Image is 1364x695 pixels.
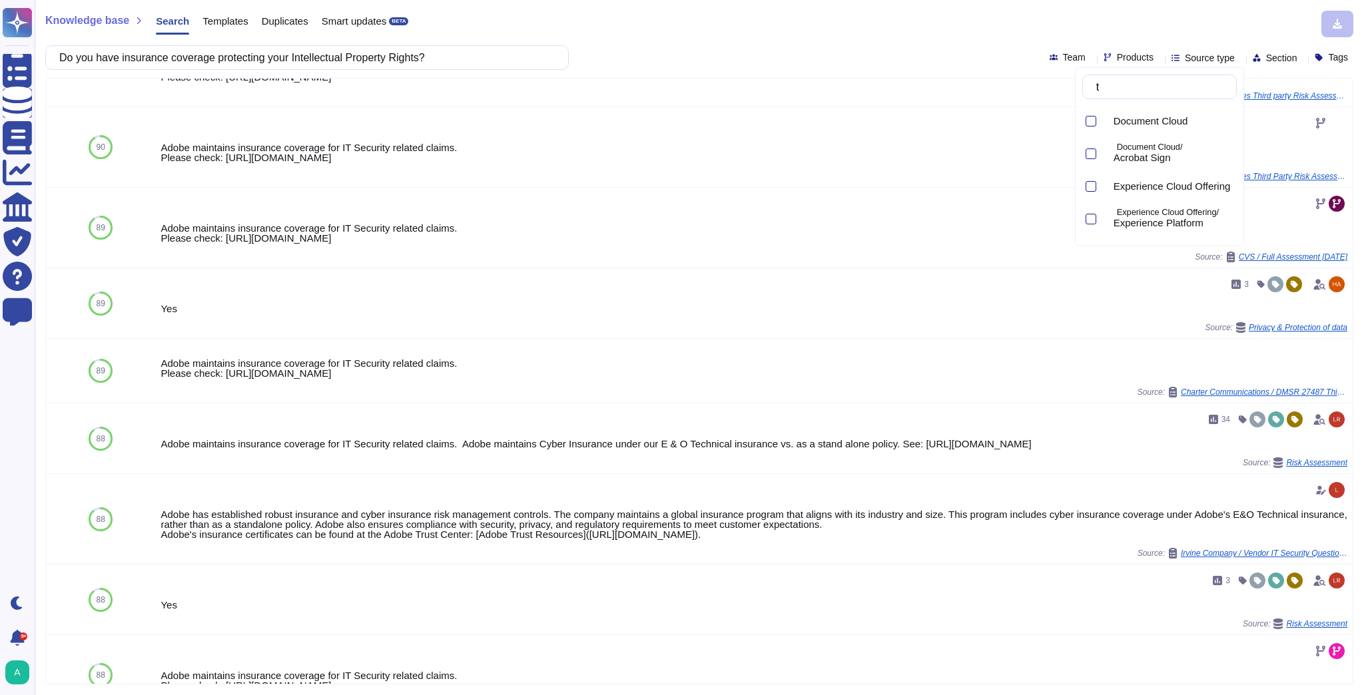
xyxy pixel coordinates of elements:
[1243,618,1347,629] span: Source:
[3,658,39,687] button: user
[1114,115,1231,127] div: Document Cloud
[161,223,1347,243] div: Adobe maintains insurance coverage for IT Security related claims. Please check: [URL][DOMAIN_NAME]
[1103,106,1237,136] div: Document Cloud
[1117,208,1231,217] p: Experience Cloud Offering/
[1205,322,1347,333] span: Source:
[1103,178,1108,194] div: Experience Cloud Offering
[262,16,308,26] span: Duplicates
[1329,276,1345,292] img: user
[97,435,105,443] span: 88
[1185,53,1235,63] span: Source type
[97,224,105,232] span: 89
[202,16,248,26] span: Templates
[5,660,29,684] img: user
[1181,172,1347,180] span: Emirates / Emirates Third Party Risk Assessment Questionnaire
[1114,180,1231,192] span: Experience Cloud Offering
[45,15,129,26] span: Knowledge base
[97,596,105,604] span: 88
[161,600,1347,610] div: Yes
[1286,459,1347,467] span: Risk Assessment
[97,300,105,308] span: 89
[1286,620,1347,628] span: Risk Assessment
[1181,549,1347,557] span: Irvine Company / Vendor IT Security Questionnaire Sheets Adobe Firefly GenAI Add On To Adobe CCE4...
[1103,113,1108,128] div: Document Cloud
[53,46,555,69] input: Search a question or template...
[1114,115,1188,127] span: Document Cloud
[1138,387,1347,397] span: Source:
[1114,152,1171,164] span: Acrobat Sign
[1195,252,1347,262] span: Source:
[1063,53,1086,62] span: Team
[1103,146,1108,161] div: Acrobat Sign
[1103,138,1237,168] div: Acrobat Sign
[161,670,1347,690] div: Adobe maintains insurance coverage for IT Security related claims. Please check: [URL][DOMAIN_NAME]
[1117,53,1154,62] span: Products
[1114,180,1231,192] div: Experience Cloud Offering
[161,142,1347,162] div: Adobe maintains insurance coverage for IT Security related claims. Please check: [URL][DOMAIN_NAME]
[97,143,105,151] span: 90
[161,439,1347,449] div: Adobe maintains insurance coverage for IT Security related claims. Adobe maintains Cyber Insuranc...
[1329,411,1345,427] img: user
[1090,75,1236,99] input: Search by keywords
[1114,217,1203,229] span: Experience Platform
[1244,280,1249,288] span: 3
[161,358,1347,378] div: Adobe maintains insurance coverage for IT Security related claims. Please check: [URL][DOMAIN_NAME]
[156,16,189,26] span: Search
[389,17,408,25] div: BETA
[161,304,1347,314] div: Yes
[1103,236,1237,266] div: Analytics
[1221,415,1230,423] span: 34
[1103,204,1237,234] div: Experience Platform
[19,632,27,640] div: 9+
[1138,548,1347,559] span: Source:
[1243,457,1347,468] span: Source:
[97,367,105,375] span: 89
[1181,388,1347,396] span: Charter Communications / DMSR 27487 Third Party Security Assessment
[1329,482,1345,498] img: user
[1225,577,1230,584] span: 3
[1249,324,1347,332] span: Privacy & Protection of data
[322,16,387,26] span: Smart updates
[1239,253,1347,261] span: CVS / Full Assessment [DATE]
[1103,211,1108,226] div: Experience Platform
[1117,143,1231,152] p: Document Cloud/
[161,509,1347,539] div: Adobe has established robust insurance and cyber insurance risk management controls. The company ...
[161,62,1347,82] div: Adobe maintains insurance coverage for IT Security related claims. Please check: [URL][DOMAIN_NAME]
[1328,53,1348,62] span: Tags
[1114,217,1231,229] div: Experience Platform
[1114,152,1231,164] div: Acrobat Sign
[1266,53,1297,63] span: Section
[1181,92,1347,100] span: Emirates / Emirates Third party Risk Assessment Questionnaire
[97,515,105,523] span: 88
[1329,573,1345,588] img: user
[97,671,105,679] span: 88
[1103,171,1237,201] div: Experience Cloud Offering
